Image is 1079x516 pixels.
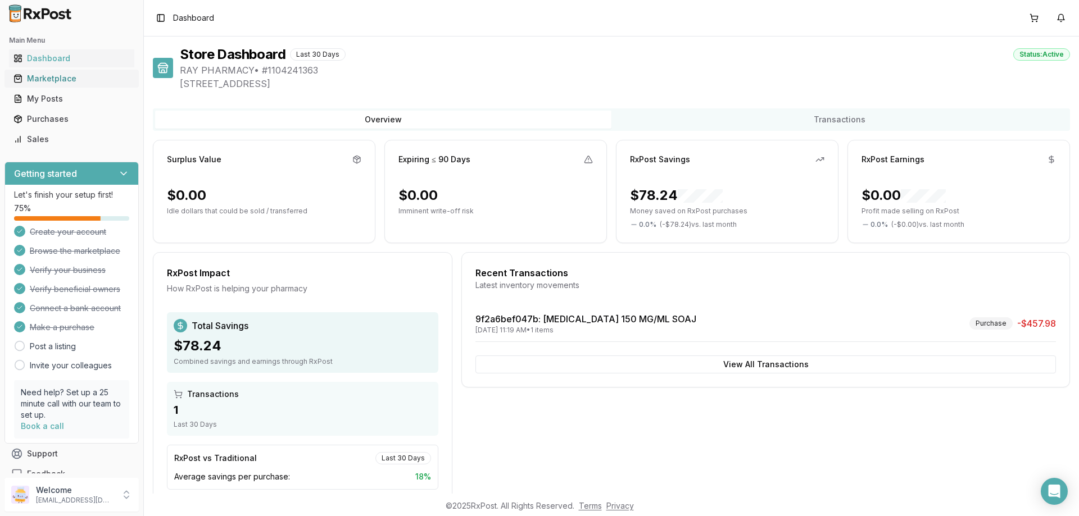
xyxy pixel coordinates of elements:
[187,389,239,400] span: Transactions
[173,12,214,24] span: Dashboard
[14,167,77,180] h3: Getting started
[4,110,139,128] button: Purchases
[630,186,723,204] div: $78.24
[4,49,139,67] button: Dashboard
[30,360,112,371] a: Invite your colleagues
[1017,317,1056,330] span: -$457.98
[174,471,290,482] span: Average savings per purchase:
[30,303,121,314] span: Connect a bank account
[398,186,438,204] div: $0.00
[13,134,130,145] div: Sales
[36,485,114,496] p: Welcome
[415,471,431,482] span: 18 %
[30,284,120,295] span: Verify beneficial owners
[1013,48,1070,61] div: Status: Active
[36,496,114,505] p: [EMAIL_ADDRESS][DOMAIN_NAME]
[174,337,432,355] div: $78.24
[4,464,139,484] button: Feedback
[174,453,257,464] div: RxPost vs Traditional
[30,322,94,333] span: Make a purchase
[862,207,1056,216] p: Profit made selling on RxPost
[174,357,432,366] div: Combined savings and earnings through RxPost
[1041,478,1068,505] div: Open Intercom Messenger
[639,220,656,229] span: 0.0 %
[398,207,593,216] p: Imminent write-off risk
[398,154,470,165] div: Expiring ≤ 90 Days
[11,486,29,504] img: User avatar
[9,69,134,89] a: Marketplace
[475,355,1056,373] button: View All Transactions
[4,90,139,108] button: My Posts
[30,226,106,238] span: Create your account
[13,53,130,64] div: Dashboard
[180,77,1070,90] span: [STREET_ADDRESS]
[9,89,134,109] a: My Posts
[475,266,1056,280] div: Recent Transactions
[180,45,285,63] h1: Store Dashboard
[9,48,134,69] a: Dashboard
[13,113,130,125] div: Purchases
[13,93,130,104] div: My Posts
[192,319,248,332] span: Total Savings
[475,280,1056,291] div: Latest inventory movements
[167,186,206,204] div: $0.00
[21,421,64,431] a: Book a call
[30,264,106,276] span: Verify your business
[167,207,361,216] p: Idle dollars that could be sold / transferred
[969,317,1013,330] div: Purchase
[4,70,139,88] button: Marketplace
[167,154,221,165] div: Surplus Value
[375,452,431,464] div: Last 30 Days
[173,12,214,24] nav: breadcrumb
[155,111,611,129] button: Overview
[606,501,634,510] a: Privacy
[660,220,737,229] span: ( - $78.24 ) vs. last month
[174,402,432,418] div: 1
[167,283,438,294] div: How RxPost is helping your pharmacy
[290,48,346,61] div: Last 30 Days
[871,220,888,229] span: 0.0 %
[630,207,824,216] p: Money saved on RxPost purchases
[579,501,602,510] a: Terms
[630,154,690,165] div: RxPost Savings
[611,111,1068,129] button: Transactions
[9,129,134,149] a: Sales
[30,341,76,352] a: Post a listing
[14,203,31,214] span: 75 %
[27,468,65,480] span: Feedback
[862,186,946,204] div: $0.00
[14,189,129,200] p: Let's finish your setup first!
[9,36,134,45] h2: Main Menu
[174,420,432,429] div: Last 30 Days
[167,266,438,280] div: RxPost Impact
[862,154,924,165] div: RxPost Earnings
[4,444,139,464] button: Support
[21,387,123,421] p: Need help? Set up a 25 minute call with our team to set up.
[13,73,130,84] div: Marketplace
[30,245,120,257] span: Browse the marketplace
[475,326,696,335] div: [DATE] 11:19 AM • 1 items
[4,4,76,22] img: RxPost Logo
[4,130,139,148] button: Sales
[180,63,1070,77] span: RAY PHARMACY • # 1104241363
[9,109,134,129] a: Purchases
[475,313,696,325] a: 9f2a6bef047b: [MEDICAL_DATA] 150 MG/ML SOAJ
[891,220,964,229] span: ( - $0.00 ) vs. last month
